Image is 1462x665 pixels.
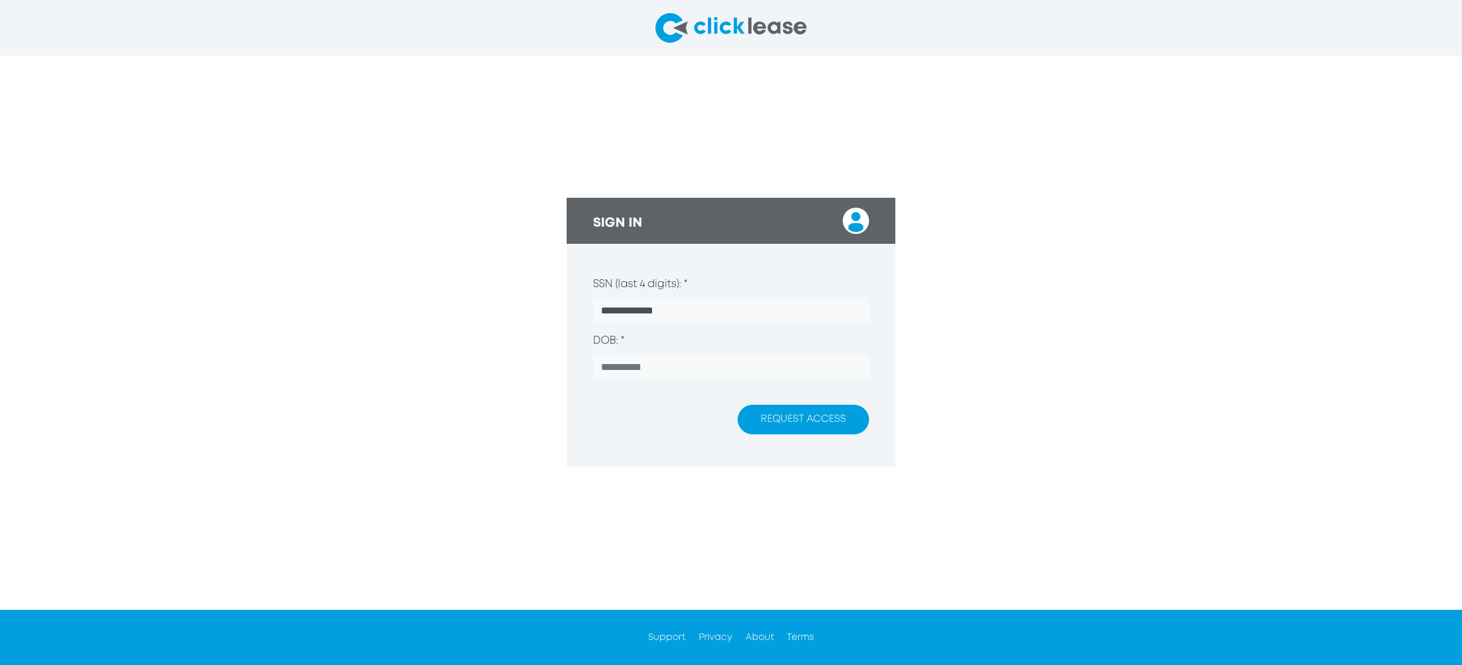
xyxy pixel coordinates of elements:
[787,633,814,641] a: Terms
[843,208,869,234] img: login user
[593,216,642,231] h3: SIGN IN
[738,405,869,434] button: REQUEST ACCESS
[593,333,625,349] label: DOB: *
[745,633,774,641] a: About
[655,13,807,43] img: clicklease logo
[699,633,732,641] a: Privacy
[593,277,688,292] label: SSN (last 4 digits): *
[648,633,686,641] a: Support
